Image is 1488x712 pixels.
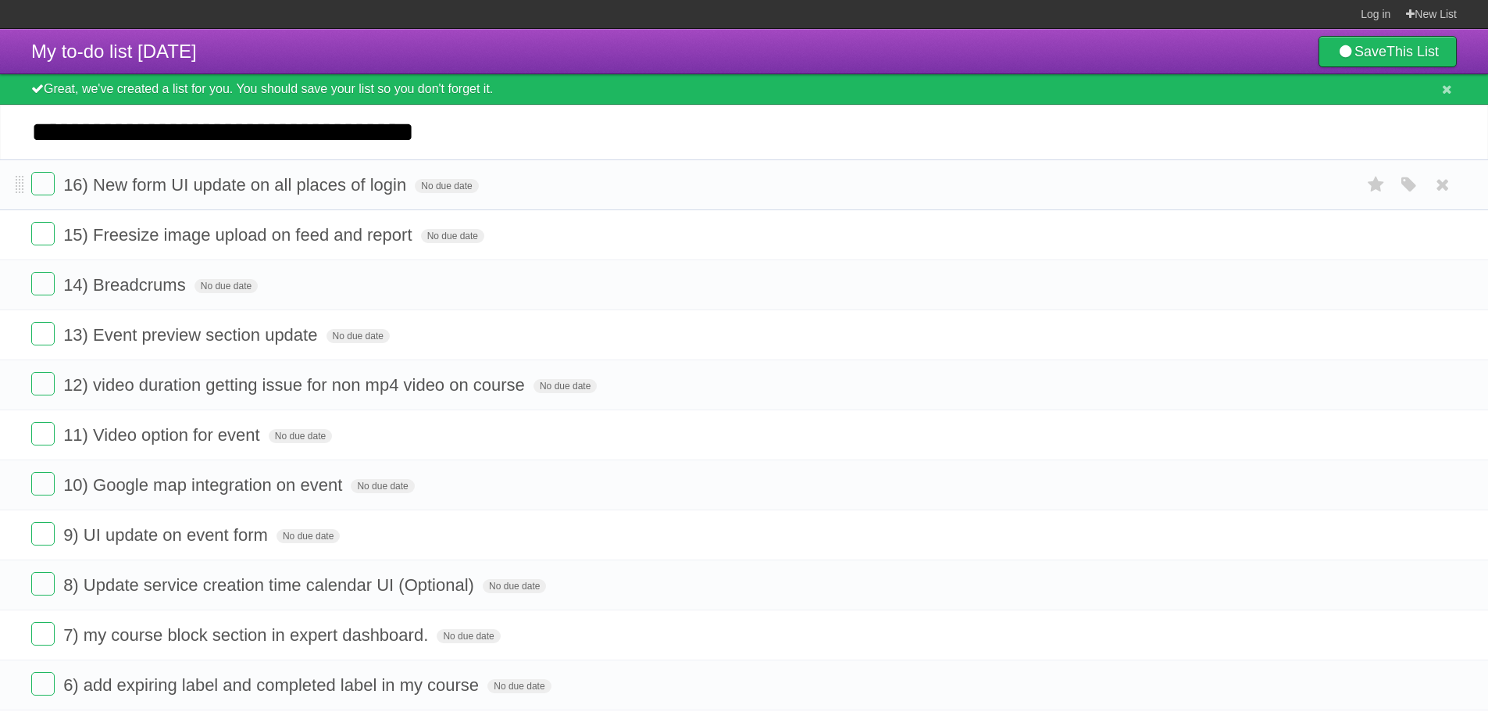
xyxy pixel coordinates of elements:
[1319,36,1457,67] a: SaveThis List
[63,375,529,395] span: 12) video duration getting issue for non mp4 video on course
[327,329,390,343] span: No due date
[63,625,432,645] span: 7) my course block section in expert dashboard.
[31,41,197,62] span: My to-do list [DATE]
[194,279,258,293] span: No due date
[533,379,597,393] span: No due date
[351,479,414,493] span: No due date
[421,229,484,243] span: No due date
[1386,44,1439,59] b: This List
[487,679,551,693] span: No due date
[31,172,55,195] label: Done
[63,475,346,495] span: 10) Google map integration on event
[63,325,321,345] span: 13) Event preview section update
[31,672,55,696] label: Done
[1361,172,1391,198] label: Star task
[63,525,272,545] span: 9) UI update on event form
[31,222,55,245] label: Done
[63,175,410,195] span: 16) New form UI update on all places of login
[63,425,264,445] span: 11) Video option for event
[63,225,416,245] span: 15) Freesize image upload on feed and report
[483,579,546,593] span: No due date
[277,529,340,543] span: No due date
[63,275,190,295] span: 14) Breadcrums
[31,622,55,646] label: Done
[31,372,55,395] label: Done
[31,472,55,496] label: Done
[269,429,332,443] span: No due date
[63,575,478,595] span: 8) Update service creation time calendar UI (Optional)
[31,422,55,445] label: Done
[31,272,55,295] label: Done
[437,629,500,643] span: No due date
[31,522,55,546] label: Done
[63,675,483,695] span: 6) add expiring label and completed label in my course
[31,572,55,596] label: Done
[31,322,55,345] label: Done
[415,179,478,193] span: No due date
